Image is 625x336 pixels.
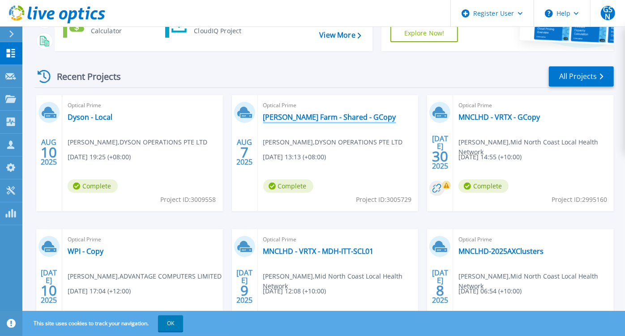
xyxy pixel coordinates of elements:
[263,247,374,256] a: MNCLHD - VRTX - MDH-ITT-SCL01
[68,247,103,256] a: WPI - Copy
[263,152,326,162] span: [DATE] 13:13 (+08:00)
[236,270,253,303] div: [DATE] 2025
[263,286,326,296] span: [DATE] 12:08 (+10:00)
[68,152,131,162] span: [DATE] 19:25 (+08:00)
[549,66,614,87] a: All Projects
[240,287,248,294] span: 9
[601,6,615,20] span: GSN
[68,235,218,244] span: Optical Prime
[161,195,216,205] span: Project ID: 3009558
[68,113,112,122] a: Dyson - Local
[263,271,419,291] span: [PERSON_NAME] , Mid North Coast Local Health Network
[240,148,248,156] span: 7
[236,136,253,169] div: AUG 2025
[458,271,614,291] span: [PERSON_NAME] , Mid North Coast Local Health Network
[263,100,413,110] span: Optical Prime
[41,148,57,156] span: 10
[25,315,183,332] span: This site uses cookies to track your navigation.
[458,286,522,296] span: [DATE] 06:54 (+10:00)
[356,195,411,205] span: Project ID: 3005729
[40,270,57,303] div: [DATE] 2025
[68,137,207,147] span: [PERSON_NAME] , DYSON OPERATIONS PTE LTD
[458,137,614,157] span: [PERSON_NAME] , Mid North Coast Local Health Network
[432,270,449,303] div: [DATE] 2025
[432,153,448,160] span: 30
[552,195,607,205] span: Project ID: 2995160
[263,179,313,193] span: Complete
[40,136,57,169] div: AUG 2025
[319,31,361,39] a: View More
[68,271,222,281] span: [PERSON_NAME] , ADVANTAGE COMPUTERS LIMITED
[458,235,608,244] span: Optical Prime
[158,315,183,332] button: OK
[458,152,522,162] span: [DATE] 14:55 (+10:00)
[458,100,608,110] span: Optical Prime
[68,179,118,193] span: Complete
[68,286,131,296] span: [DATE] 17:04 (+12:00)
[436,287,444,294] span: 8
[263,137,403,147] span: [PERSON_NAME] , DYSON OPERATIONS PTE LTD
[263,113,396,122] a: [PERSON_NAME] Farm - Shared - GCopy
[34,65,133,87] div: Recent Projects
[263,235,413,244] span: Optical Prime
[41,287,57,294] span: 10
[458,113,540,122] a: MNCLHD - VRTX - GCopy
[458,179,509,193] span: Complete
[458,247,544,256] a: MNCLHD-2025AXClusters
[432,136,449,169] div: [DATE] 2025
[390,24,458,42] a: Explore Now!
[68,100,218,110] span: Optical Prime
